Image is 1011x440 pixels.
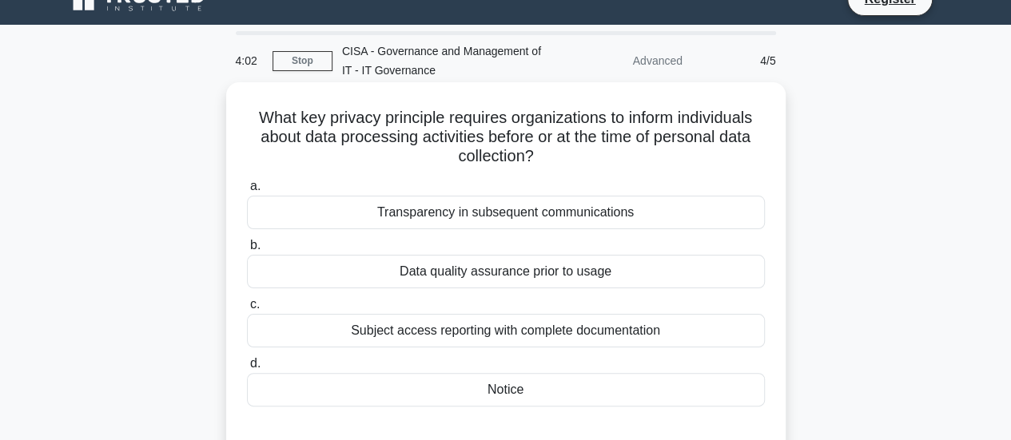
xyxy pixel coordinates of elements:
[226,45,273,77] div: 4:02
[247,314,765,347] div: Subject access reporting with complete documentation
[247,196,765,229] div: Transparency in subsequent communications
[332,35,552,86] div: CISA - Governance and Management of IT - IT Governance
[250,297,260,311] span: c.
[250,238,261,252] span: b.
[273,51,332,71] a: Stop
[692,45,786,77] div: 4/5
[250,179,261,192] span: a.
[247,373,765,406] div: Notice
[247,255,765,288] div: Data quality assurance prior to usage
[552,45,692,77] div: Advanced
[250,356,261,370] span: d.
[245,108,766,167] h5: What key privacy principle requires organizations to inform individuals about data processing act...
